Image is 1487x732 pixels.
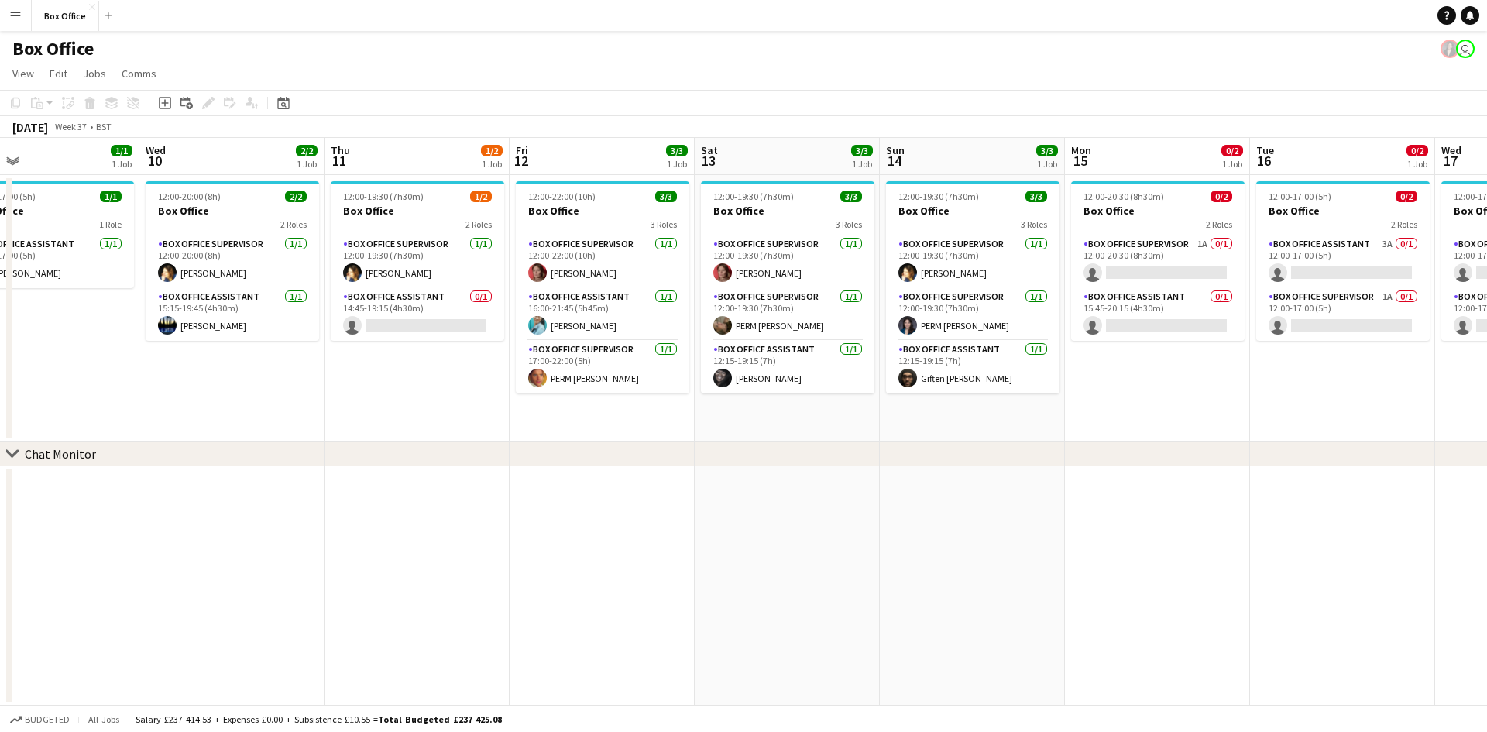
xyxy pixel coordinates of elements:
span: Sat [701,143,718,157]
span: 3 Roles [651,218,677,230]
span: Comms [122,67,156,81]
span: 3/3 [655,191,677,202]
span: Edit [50,67,67,81]
a: View [6,64,40,84]
span: 2/2 [296,145,318,156]
app-card-role: Box Office Supervisor1/112:00-20:00 (8h)[PERSON_NAME] [146,235,319,288]
span: 2/2 [285,191,307,202]
span: 12:00-19:30 (7h30m) [898,191,979,202]
span: All jobs [85,713,122,725]
h3: Box Office [331,204,504,218]
app-job-card: 12:00-20:30 (8h30m)0/2Box Office2 RolesBox Office Supervisor1A0/112:00-20:30 (8h30m) Box Office A... [1071,181,1245,341]
div: 1 Job [482,158,502,170]
app-job-card: 12:00-20:00 (8h)2/2Box Office2 RolesBox Office Supervisor1/112:00-20:00 (8h)[PERSON_NAME]Box Offi... [146,181,319,341]
div: 1 Job [1222,158,1242,170]
div: Salary £237 414.53 + Expenses £0.00 + Subsistence £10.55 = [136,713,502,725]
app-card-role: Box Office Supervisor1/112:00-19:30 (7h30m)[PERSON_NAME] [701,235,874,288]
span: 10 [143,152,166,170]
span: 12:00-22:00 (10h) [528,191,596,202]
span: Week 37 [51,121,90,132]
span: 11 [328,152,350,170]
app-card-role: Box Office Supervisor1A0/112:00-17:00 (5h) [1256,288,1430,341]
span: Total Budgeted £237 425.08 [378,713,502,725]
app-job-card: 12:00-17:00 (5h)0/2Box Office2 RolesBox Office Assistant3A0/112:00-17:00 (5h) Box Office Supervis... [1256,181,1430,341]
a: Comms [115,64,163,84]
span: 0/2 [1211,191,1232,202]
app-user-avatar: Lexi Clare [1441,40,1459,58]
span: Fri [516,143,528,157]
app-card-role: Box Office Assistant3A0/112:00-17:00 (5h) [1256,235,1430,288]
span: 0/2 [1396,191,1417,202]
app-card-role: Box Office Assistant0/114:45-19:15 (4h30m) [331,288,504,341]
div: [DATE] [12,119,48,135]
app-card-role: Box Office Supervisor1/117:00-22:00 (5h)PERM [PERSON_NAME] [516,341,689,393]
app-card-role: Box Office Assistant1/112:15-19:15 (7h)Giften [PERSON_NAME] [886,341,1059,393]
span: 1/2 [470,191,492,202]
button: Budgeted [8,711,72,728]
span: Wed [1441,143,1461,157]
app-job-card: 12:00-19:30 (7h30m)3/3Box Office3 RolesBox Office Supervisor1/112:00-19:30 (7h30m)[PERSON_NAME]Bo... [886,181,1059,393]
span: 2 Roles [280,218,307,230]
app-card-role: Box Office Supervisor1/112:00-19:30 (7h30m)[PERSON_NAME] [331,235,504,288]
span: 3/3 [666,145,688,156]
span: 1/2 [481,145,503,156]
app-card-role: Box Office Supervisor1/112:00-19:30 (7h30m)PERM [PERSON_NAME] [701,288,874,341]
span: 12:00-17:00 (5h) [1269,191,1331,202]
app-card-role: Box Office Supervisor1/112:00-22:00 (10h)[PERSON_NAME] [516,235,689,288]
span: Wed [146,143,166,157]
span: 0/2 [1406,145,1428,156]
span: 1/1 [111,145,132,156]
app-job-card: 12:00-19:30 (7h30m)1/2Box Office2 RolesBox Office Supervisor1/112:00-19:30 (7h30m)[PERSON_NAME]Bo... [331,181,504,341]
span: Mon [1071,143,1091,157]
span: Budgeted [25,714,70,725]
h3: Box Office [701,204,874,218]
div: 1 Job [667,158,687,170]
span: 2 Roles [465,218,492,230]
span: View [12,67,34,81]
div: 1 Job [297,158,317,170]
span: 15 [1069,152,1091,170]
span: 12:00-20:00 (8h) [158,191,221,202]
div: 1 Job [1037,158,1057,170]
span: 13 [699,152,718,170]
app-card-role: Box Office Assistant0/115:45-20:15 (4h30m) [1071,288,1245,341]
button: Box Office [32,1,99,31]
span: 3/3 [1025,191,1047,202]
a: Edit [43,64,74,84]
span: 12 [513,152,528,170]
app-card-role: Box Office Supervisor1/112:00-19:30 (7h30m)[PERSON_NAME] [886,235,1059,288]
span: 0/2 [1221,145,1243,156]
span: 1/1 [100,191,122,202]
app-job-card: 12:00-22:00 (10h)3/3Box Office3 RolesBox Office Supervisor1/112:00-22:00 (10h)[PERSON_NAME]Box Of... [516,181,689,393]
a: Jobs [77,64,112,84]
h3: Box Office [1256,204,1430,218]
span: 12:00-19:30 (7h30m) [713,191,794,202]
app-user-avatar: Millie Haldane [1456,40,1475,58]
h1: Box Office [12,37,94,60]
span: 1 Role [99,218,122,230]
span: 16 [1254,152,1274,170]
span: Tue [1256,143,1274,157]
span: Thu [331,143,350,157]
span: Jobs [83,67,106,81]
h3: Box Office [886,204,1059,218]
app-card-role: Box Office Supervisor1A0/112:00-20:30 (8h30m) [1071,235,1245,288]
h3: Box Office [1071,204,1245,218]
div: 1 Job [112,158,132,170]
span: 12:00-20:30 (8h30m) [1083,191,1164,202]
div: BST [96,121,112,132]
span: 3 Roles [836,218,862,230]
span: 17 [1439,152,1461,170]
h3: Box Office [146,204,319,218]
span: 2 Roles [1206,218,1232,230]
app-card-role: Box Office Supervisor1/112:00-19:30 (7h30m)PERM [PERSON_NAME] [886,288,1059,341]
span: Sun [886,143,905,157]
span: 3 Roles [1021,218,1047,230]
h3: Box Office [516,204,689,218]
